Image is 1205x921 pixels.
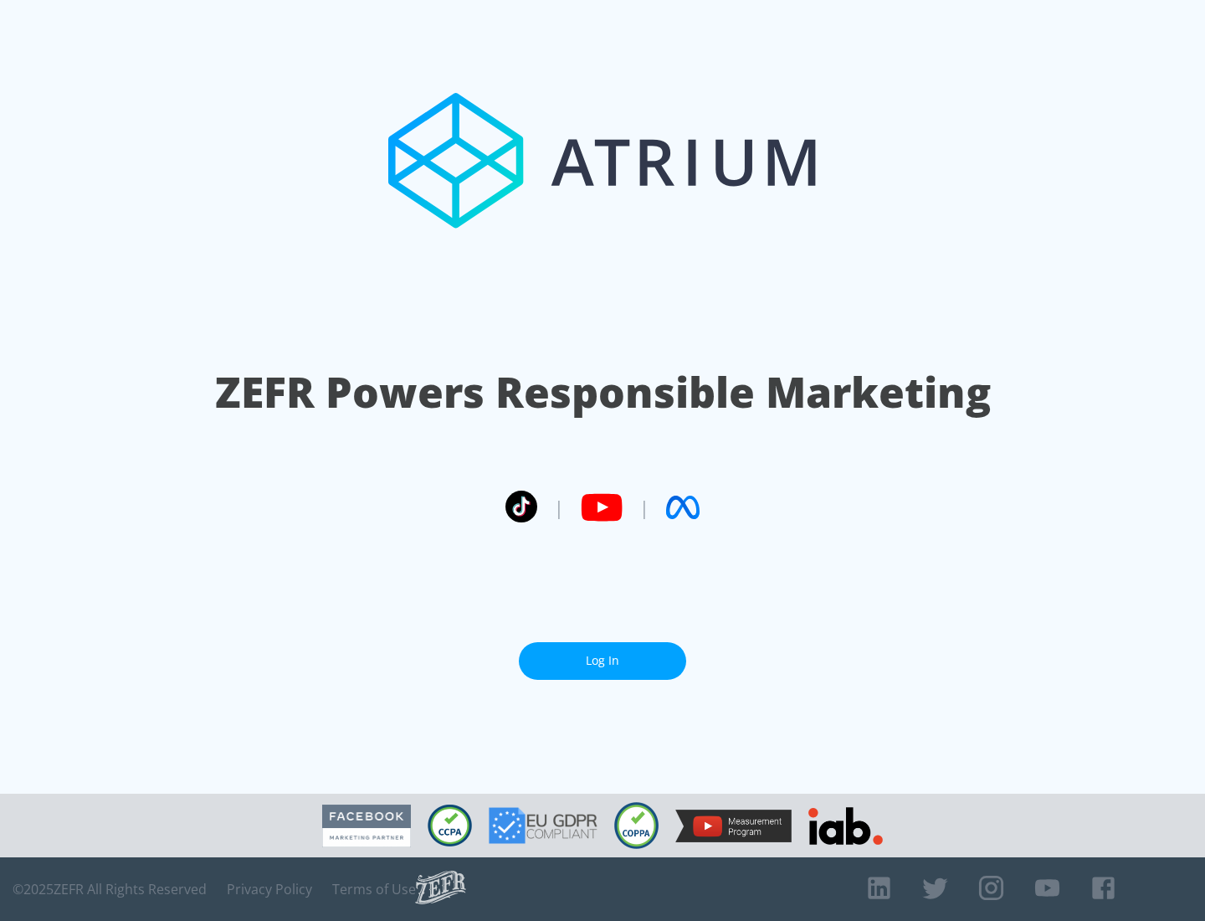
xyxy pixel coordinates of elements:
img: COPPA Compliant [614,802,659,849]
span: | [639,495,649,520]
span: © 2025 ZEFR All Rights Reserved [13,881,207,898]
span: | [554,495,564,520]
a: Privacy Policy [227,881,312,898]
img: CCPA Compliant [428,805,472,846]
img: YouTube Measurement Program [675,810,792,842]
img: GDPR Compliant [489,807,597,844]
a: Log In [519,642,686,680]
h1: ZEFR Powers Responsible Marketing [215,363,991,421]
a: Terms of Use [332,881,416,898]
img: Facebook Marketing Partner [322,805,411,847]
img: IAB [808,807,883,845]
